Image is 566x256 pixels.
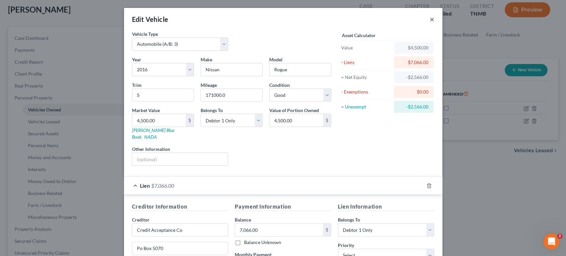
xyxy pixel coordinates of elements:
span: Priority [338,242,354,248]
label: Model [269,56,283,63]
span: Creditor [132,217,150,223]
div: $ [323,224,331,236]
a: NADA [144,134,157,140]
label: Trim [132,82,142,89]
input: Search creditor by name... [132,223,228,236]
input: ex. Altima [270,63,331,76]
a: [PERSON_NAME] Blue Book [132,127,174,140]
div: $4,500.00 [399,44,428,51]
div: $ [323,114,331,127]
input: Enter address... [132,242,228,255]
span: Belongs To [338,217,360,223]
div: = Net Equity [341,74,391,81]
div: - Exemptions [341,89,391,95]
label: Mileage [201,82,217,89]
div: $7,066.00 [399,59,428,66]
div: Value [341,44,391,51]
label: Asset Calculator [342,32,376,39]
input: (optional) [132,153,228,165]
h5: Payment Information [235,203,331,211]
label: Year [132,56,141,63]
div: -$2,566.00 [399,74,428,81]
button: × [430,15,434,23]
div: $ [186,114,194,127]
label: Balance Unknown [244,239,281,246]
label: Market Value [132,107,160,114]
span: Make [201,57,212,62]
span: $7,066.00 [151,182,174,189]
label: Other Information [132,146,170,153]
div: - Liens [341,59,391,66]
label: Value of Portion Owned [269,107,319,114]
label: Vehicle Type [132,31,158,37]
input: 0.00 [270,114,323,127]
input: -- [201,89,262,101]
span: 2 [557,233,562,239]
div: $0.00 [399,89,428,95]
div: Edit Vehicle [132,15,168,24]
div: -$2,566.00 [399,103,428,110]
input: 0.00 [235,224,323,236]
iframe: Intercom live chat [543,233,559,249]
span: Lien [140,182,150,189]
div: = Unexempt [341,103,391,110]
h5: Lien Information [338,203,434,211]
input: ex. Nissan [201,63,262,76]
input: 0.00 [132,114,186,127]
input: ex. LS, LT, etc [132,89,194,101]
label: Balance [235,216,251,223]
label: Condition [269,82,290,89]
h5: Creditor Information [132,203,228,211]
span: Belongs To [201,107,223,113]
